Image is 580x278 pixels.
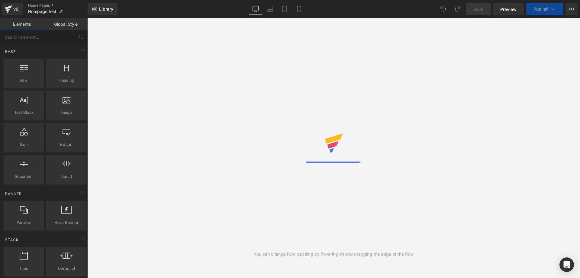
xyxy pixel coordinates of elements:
button: Undo [437,3,449,15]
div: You can change Row padding by hovering on and dragging the edge of the Row [254,251,414,257]
span: Button [48,141,85,148]
span: Text Block [5,109,42,116]
span: Save [473,6,483,12]
button: Publish [526,3,563,15]
div: Open Intercom Messenger [559,257,574,272]
a: New Library [88,3,118,15]
div: v6 [12,5,20,13]
span: Carousel [48,265,85,272]
a: Laptop [263,3,277,15]
span: Library [99,6,113,12]
span: Parallax [5,219,42,226]
span: Stack [5,237,19,243]
span: Heading [48,77,85,83]
span: Row [5,77,42,83]
span: Preview [500,6,517,12]
span: Hompage test [28,9,56,14]
a: Global Style [44,18,88,30]
span: Icon [5,141,42,148]
a: Desktop [248,3,263,15]
span: Image [48,109,85,116]
button: More [565,3,578,15]
span: Liquid [48,173,85,180]
a: Tablet [277,3,292,15]
span: Hero Banner [48,219,85,226]
a: Preview [493,3,524,15]
a: v6 [2,3,23,15]
span: Publish [533,7,549,11]
span: Separator [5,173,42,180]
a: Home Pages [28,3,88,8]
span: Banner [5,191,22,197]
a: Mobile [292,3,306,15]
span: Base [5,49,16,54]
button: Redo [452,3,464,15]
span: Tabs [5,265,42,272]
